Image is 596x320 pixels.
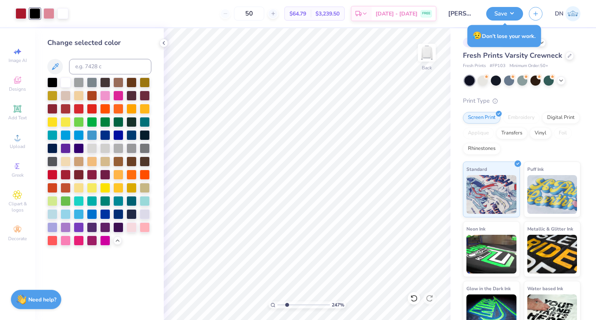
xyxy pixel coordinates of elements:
[542,112,580,124] div: Digital Print
[69,59,151,74] input: e.g. 7428 c
[530,127,551,139] div: Vinyl
[8,236,27,242] span: Decorate
[442,6,480,21] input: Untitled Design
[10,143,25,150] span: Upload
[4,201,31,213] span: Clipart & logos
[376,10,418,18] span: [DATE] - [DATE]
[463,127,494,139] div: Applique
[554,127,572,139] div: Foil
[466,175,516,214] img: Standard
[467,25,541,47] div: Don’t lose your work.
[527,165,544,173] span: Puff Ink
[466,235,516,274] img: Neon Ink
[527,225,573,233] span: Metallic & Glitter Ink
[565,6,580,21] img: Danielle Newport
[463,63,486,69] span: Fresh Prints
[466,284,511,292] span: Glow in the Dark Ink
[490,63,506,69] span: # FP103
[234,7,264,21] input: – –
[555,6,580,21] a: DN
[463,96,580,105] div: Print Type
[28,296,56,303] strong: Need help?
[9,57,27,64] span: Image AI
[509,63,548,69] span: Minimum Order: 50 +
[419,45,435,60] img: Back
[12,172,24,178] span: Greek
[466,225,485,233] span: Neon Ink
[8,115,27,121] span: Add Text
[463,51,562,60] span: Fresh Prints Varsity Crewneck
[463,112,501,124] div: Screen Print
[463,38,494,47] div: # 514833A
[527,284,563,292] span: Water based Ink
[315,10,340,18] span: $3,239.50
[503,112,540,124] div: Embroidery
[527,175,577,214] img: Puff Ink
[486,7,523,21] button: Save
[496,127,527,139] div: Transfers
[555,9,563,18] span: DN
[422,11,430,16] span: FREE
[422,64,432,71] div: Back
[9,86,26,92] span: Designs
[527,235,577,274] img: Metallic & Glitter Ink
[289,10,306,18] span: $64.79
[47,38,151,48] div: Change selected color
[463,143,501,155] div: Rhinestones
[466,165,487,173] span: Standard
[473,31,482,41] span: 😥
[332,301,344,308] span: 247 %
